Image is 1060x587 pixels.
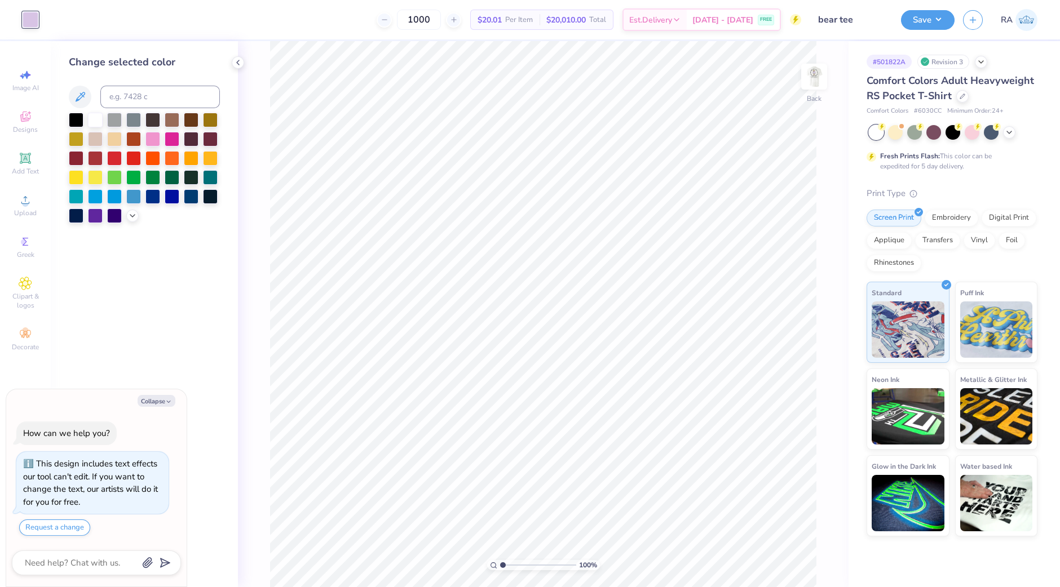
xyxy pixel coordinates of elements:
input: e.g. 7428 c [100,86,220,108]
button: Request a change [19,519,90,536]
span: Est. Delivery [629,14,672,26]
div: This color can be expedited for 5 day delivery. [880,151,1019,171]
span: Designs [13,125,38,134]
img: Metallic & Glitter Ink [960,388,1033,444]
span: 100 % [579,560,597,570]
span: Total [589,14,606,26]
div: Embroidery [925,210,978,226]
span: Minimum Order: 24 + [947,106,1004,116]
div: How can we help you? [23,428,110,439]
img: Riley Ash [1015,9,1037,31]
span: Neon Ink [872,373,899,385]
div: This design includes text effects our tool can't edit. If you want to change the text, our artist... [23,458,158,508]
img: Standard [872,301,944,358]
strong: Fresh Prints Flash: [880,152,940,161]
span: Upload [14,208,37,217]
div: Screen Print [867,210,921,226]
div: Revision 3 [917,55,969,69]
img: Glow in the Dark Ink [872,475,944,531]
span: # 6030CC [914,106,942,116]
div: Change selected color [69,55,220,70]
span: FREE [760,16,772,24]
div: Foil [999,232,1025,249]
img: Puff Ink [960,301,1033,358]
input: Untitled Design [810,8,893,31]
span: RA [1001,14,1013,26]
div: # 501822A [867,55,912,69]
span: Standard [872,287,902,299]
div: Back [807,94,821,104]
span: Add Text [12,167,39,176]
img: Water based Ink [960,475,1033,531]
span: $20.01 [478,14,502,26]
img: Back [803,65,825,88]
img: Neon Ink [872,388,944,444]
span: Decorate [12,343,39,352]
input: – – [397,10,441,30]
div: Applique [867,232,912,249]
span: Water based Ink [960,460,1012,472]
div: Rhinestones [867,255,921,272]
div: Transfers [915,232,960,249]
span: $20,010.00 [546,14,586,26]
span: Comfort Colors Adult Heavyweight RS Pocket T-Shirt [867,74,1034,103]
span: Per Item [505,14,533,26]
span: Clipart & logos [6,292,45,310]
span: Puff Ink [960,287,984,299]
span: Greek [17,250,34,259]
span: Image AI [12,83,39,92]
span: [DATE] - [DATE] [692,14,753,26]
span: Glow in the Dark Ink [872,460,936,472]
a: RA [1001,9,1037,31]
div: Digital Print [982,210,1036,226]
div: Vinyl [964,232,995,249]
span: Comfort Colors [867,106,908,116]
button: Save [901,10,955,30]
button: Collapse [138,395,175,407]
div: Print Type [867,187,1037,200]
span: Metallic & Glitter Ink [960,373,1027,385]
